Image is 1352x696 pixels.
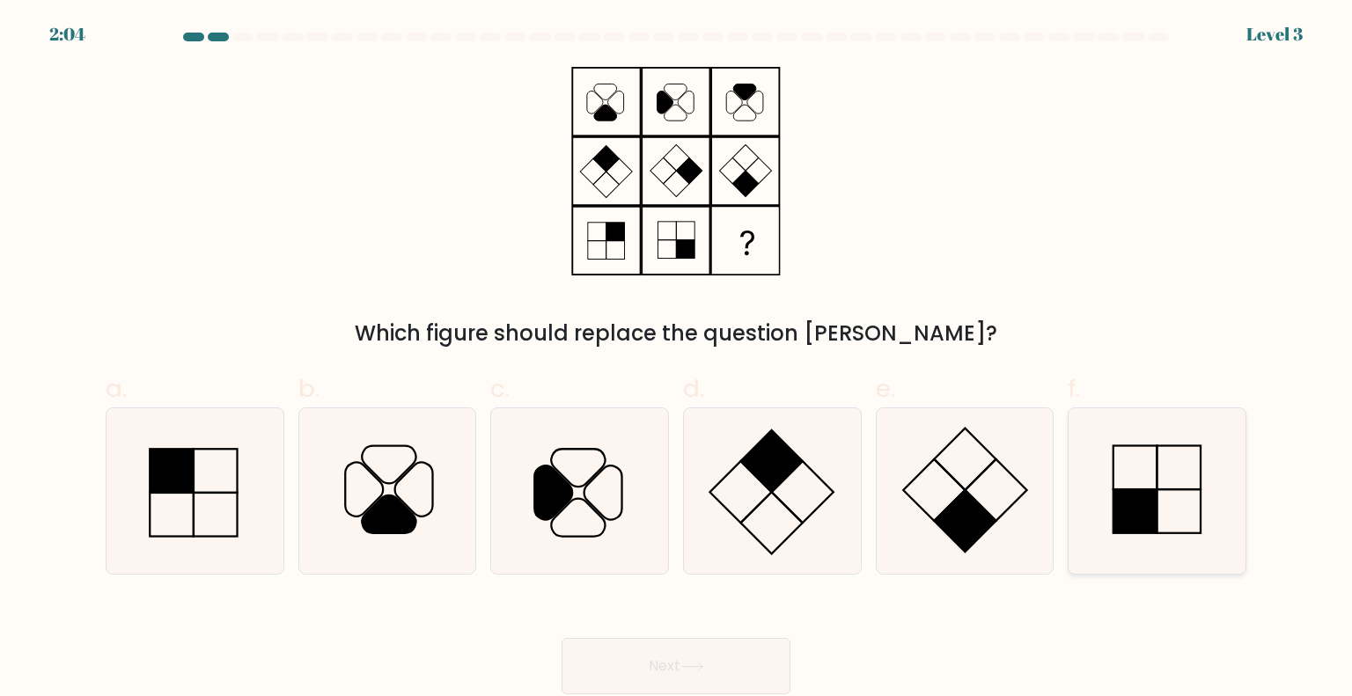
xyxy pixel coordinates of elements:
[876,371,895,406] span: e.
[106,371,127,406] span: a.
[1068,371,1080,406] span: f.
[490,371,510,406] span: c.
[562,638,790,694] button: Next
[49,21,85,48] div: 2:04
[683,371,704,406] span: d.
[298,371,320,406] span: b.
[116,318,1236,349] div: Which figure should replace the question [PERSON_NAME]?
[1246,21,1303,48] div: Level 3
